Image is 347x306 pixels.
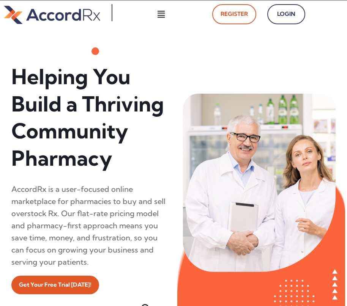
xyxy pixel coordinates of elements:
img: default-logo [4,4,100,25]
span: Login [276,9,297,20]
span: Register [221,9,248,20]
a: Login [267,4,305,24]
h1: Helping You Build a Thriving Community Pharmacy [11,63,168,172]
span: Get Your Free Trial [DATE]! [19,279,91,290]
div: AccordRx is a user-focused online marketplace for pharmacies to buy and sell overstock Rx. Our fl... [11,183,168,268]
a: Register [212,4,256,24]
a: Get Your Free Trial [DATE]! [11,276,99,294]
